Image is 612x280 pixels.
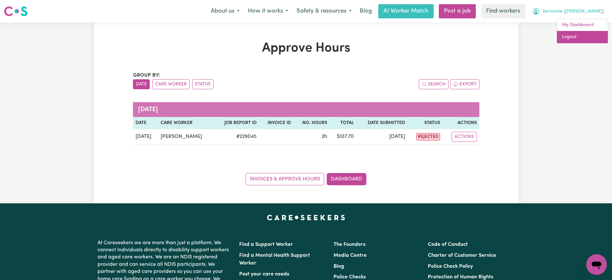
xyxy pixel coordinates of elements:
[133,41,479,56] h1: Approve Hours
[244,5,292,18] button: How it works
[334,275,366,280] a: Police Checks
[322,134,327,139] span: 2 hours
[334,264,344,269] a: Blog
[214,129,259,145] td: # 229045
[133,117,158,129] th: Date
[439,4,476,18] a: Post a job
[292,5,356,18] button: Safety & resources
[378,4,434,18] a: AI Worker Match
[428,253,496,258] a: Charter of Customer Service
[334,242,365,247] a: The Founders
[481,4,525,18] a: Find workers
[158,129,214,145] td: [PERSON_NAME]
[327,173,366,185] a: Dashboard
[330,117,356,129] th: Total
[428,242,468,247] a: Code of Conduct
[330,129,356,145] td: $ 107.70
[267,215,345,220] a: Careseekers home page
[356,129,408,145] td: [DATE]
[334,253,367,258] a: Media Centre
[416,133,440,140] span: rejected
[246,173,324,185] a: Invoices & Approve Hours
[133,129,158,145] td: [DATE]
[192,79,213,89] button: sort invoices by paid status
[557,19,608,43] div: My Account
[207,5,244,18] button: About us
[450,79,479,89] button: Export
[356,117,408,129] th: Date Submitted
[259,117,294,129] th: Invoice ID
[419,79,448,89] button: Search
[557,31,608,43] a: Logout
[557,19,608,31] a: My Dashboard
[239,242,293,247] a: Find a Support Worker
[408,117,443,129] th: Status
[4,5,28,17] img: Careseekers logo
[239,272,289,277] a: Post your care needs
[133,73,160,78] span: Group by:
[152,79,190,89] button: sort invoices by care worker
[239,253,310,266] a: Find a Mental Health Support Worker
[452,132,477,142] button: Actions
[528,5,608,18] button: My Account
[133,79,150,89] button: sort invoices by date
[443,117,479,129] th: Actions
[158,117,214,129] th: Care worker
[586,254,607,275] iframe: Button to launch messaging window
[542,8,604,15] span: Vartouhie ([PERSON_NAME])
[428,264,473,269] a: Police Check Policy
[294,117,330,129] th: No. Hours
[356,4,376,18] a: Blog
[4,4,28,19] a: Careseekers logo
[133,102,479,117] caption: [DATE]
[428,275,493,280] a: Protection of Human Rights
[214,117,259,129] th: Job Report ID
